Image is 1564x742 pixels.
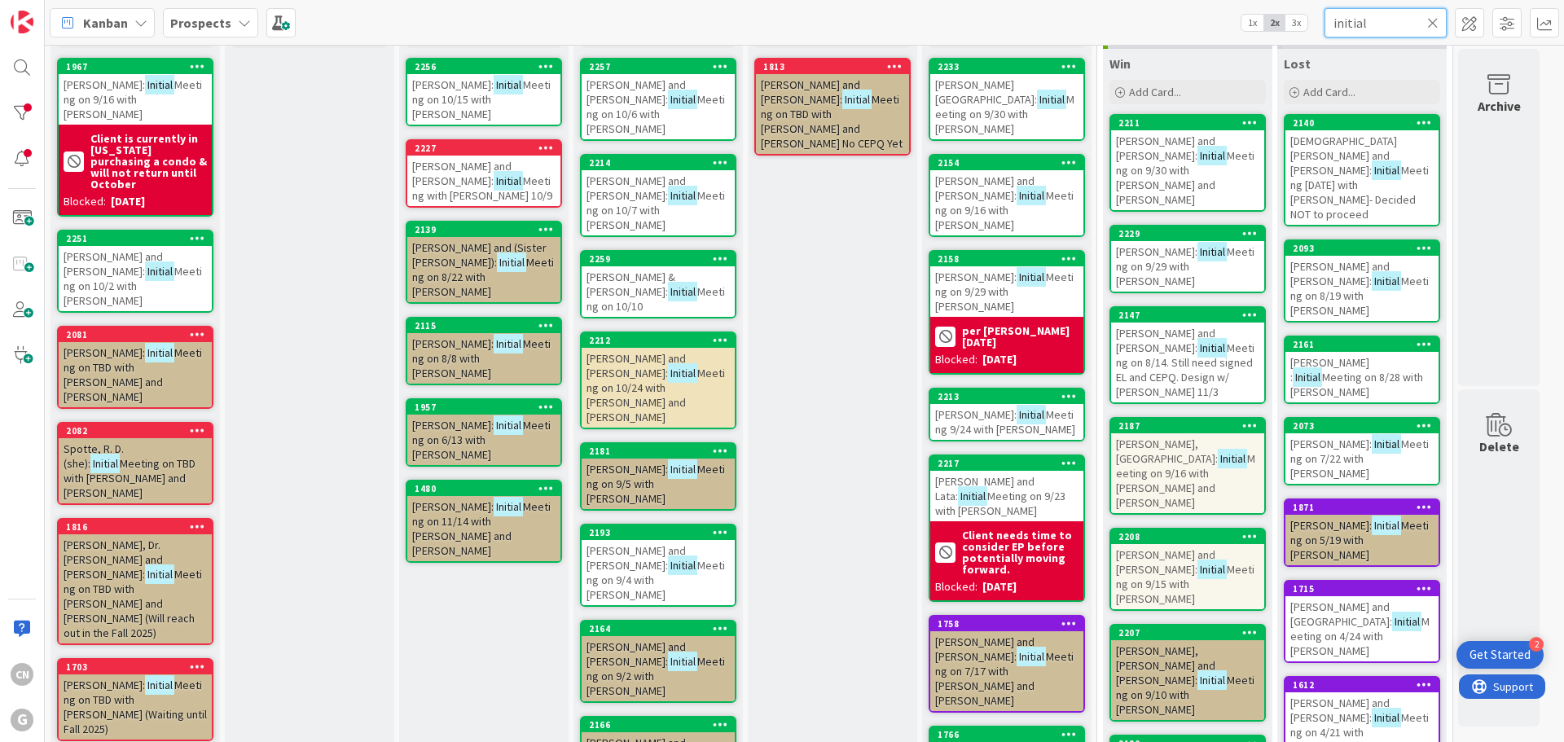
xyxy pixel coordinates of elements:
[407,59,560,74] div: 2256
[1285,500,1439,515] div: 1871
[1111,529,1264,609] div: 2208[PERSON_NAME] and [PERSON_NAME]:InitialMeeting on 9/15 with [PERSON_NAME]
[412,77,551,121] span: Meeting on 10/15 with [PERSON_NAME]
[1290,259,1390,288] span: [PERSON_NAME] and [PERSON_NAME]:
[1118,310,1264,321] div: 2147
[66,661,212,673] div: 1703
[412,159,512,188] span: [PERSON_NAME] and [PERSON_NAME]:
[1290,437,1372,451] span: [PERSON_NAME]:
[1285,419,1439,484] div: 2073[PERSON_NAME]:InitialMeeting on 7/22 with [PERSON_NAME]
[930,59,1083,139] div: 2233[PERSON_NAME][GEOGRAPHIC_DATA]:InitialMeeting on 9/30 with [PERSON_NAME]
[586,92,725,136] span: Meeting on 10/6 with [PERSON_NAME]
[1263,15,1285,31] span: 2x
[1118,420,1264,432] div: 2187
[582,525,735,605] div: 2193[PERSON_NAME] and [PERSON_NAME]:InitialMeeting on 9/4 with [PERSON_NAME]
[64,77,145,92] span: [PERSON_NAME]:
[59,424,212,503] div: 2082Spotte, R. D. (she):InitialMeeting on TBD with [PERSON_NAME] and [PERSON_NAME]
[64,456,195,500] span: Meeting on TBD with [PERSON_NAME] and [PERSON_NAME]
[1109,55,1131,72] span: Win
[938,391,1083,402] div: 2213
[589,61,735,72] div: 2257
[497,252,526,271] mark: Initial
[756,59,909,74] div: 1813
[938,253,1083,265] div: 2158
[930,456,1083,471] div: 2217
[1470,647,1531,663] div: Get Started
[763,61,909,72] div: 1813
[90,454,120,472] mark: Initial
[930,156,1083,235] div: 2154[PERSON_NAME] and [PERSON_NAME]:InitialMeeting on 9/16 with [PERSON_NAME]
[761,92,903,151] span: Meeting on TBD with [PERSON_NAME] and [PERSON_NAME] No CEPQ Yet
[66,521,212,533] div: 1816
[938,729,1083,740] div: 1766
[1017,405,1046,424] mark: Initial
[59,520,212,534] div: 1816
[1293,502,1439,513] div: 1871
[1285,582,1439,661] div: 1715[PERSON_NAME] and [GEOGRAPHIC_DATA]:InitialMeeting on 4/24 with [PERSON_NAME]
[1290,696,1390,725] span: [PERSON_NAME] and [PERSON_NAME]:
[1218,449,1247,468] mark: Initial
[668,282,697,301] mark: Initial
[412,336,494,351] span: [PERSON_NAME]:
[582,59,735,139] div: 2257[PERSON_NAME] and [PERSON_NAME]:InitialMeeting on 10/6 with [PERSON_NAME]
[930,389,1083,440] div: 2213[PERSON_NAME]:InitialMeeting 9/24 with [PERSON_NAME]
[586,366,725,424] span: Meeting on 10/24 with [PERSON_NAME] and [PERSON_NAME]
[1116,451,1255,510] span: Meeting on 9/16 with [PERSON_NAME] and [PERSON_NAME]
[1118,531,1264,542] div: 2208
[1285,241,1439,321] div: 2093[PERSON_NAME] and [PERSON_NAME]:InitialMeeting on 8/19 with [PERSON_NAME]
[668,555,697,574] mark: Initial
[1017,647,1046,665] mark: Initial
[586,543,686,573] span: [PERSON_NAME] and [PERSON_NAME]:
[930,252,1083,317] div: 2158[PERSON_NAME]:InitialMeeting on 9/29 with [PERSON_NAME]
[59,231,212,246] div: 2251
[1116,244,1197,259] span: [PERSON_NAME]:
[1116,340,1254,399] span: Meeting on 8/14. Still need signed EL and CEPQ. Design w/ [PERSON_NAME] 11/3
[59,327,212,342] div: 2081
[938,618,1083,630] div: 1758
[668,459,697,478] mark: Initial
[1116,437,1218,466] span: [PERSON_NAME], [GEOGRAPHIC_DATA]:
[1529,637,1544,652] div: 2
[64,249,163,279] span: [PERSON_NAME] and [PERSON_NAME]:
[938,157,1083,169] div: 2154
[589,253,735,265] div: 2259
[1111,419,1264,433] div: 2187
[407,222,560,237] div: 2139
[935,351,977,368] div: Blocked:
[582,333,735,348] div: 2212
[589,527,735,538] div: 2193
[1303,85,1355,99] span: Add Card...
[1325,8,1447,37] input: Quick Filter...
[1111,626,1264,720] div: 2207[PERSON_NAME], [PERSON_NAME] and [PERSON_NAME]:InitialMeeting on 9/10 with [PERSON_NAME]
[1129,85,1181,99] span: Add Card...
[1285,116,1439,130] div: 2140
[1111,116,1264,130] div: 2211
[1118,627,1264,639] div: 2207
[582,333,735,428] div: 2212[PERSON_NAME] and [PERSON_NAME]:InitialMeeting on 10/24 with [PERSON_NAME] and [PERSON_NAME]
[586,639,686,669] span: [PERSON_NAME] and [PERSON_NAME]:
[1197,560,1227,578] mark: Initial
[1285,241,1439,256] div: 2093
[66,233,212,244] div: 2251
[111,193,145,210] div: [DATE]
[761,77,860,107] span: [PERSON_NAME] and [PERSON_NAME]:
[935,173,1035,203] span: [PERSON_NAME] and [PERSON_NAME]:
[64,264,202,308] span: Meeting on 10/2 with [PERSON_NAME]
[412,173,552,203] span: Meeting with [PERSON_NAME] 10/9
[66,425,212,437] div: 2082
[586,173,686,203] span: [PERSON_NAME] and [PERSON_NAME]:
[11,663,33,686] div: CN
[582,444,735,459] div: 2181
[59,59,212,74] div: 1967
[412,418,494,432] span: [PERSON_NAME]:
[582,621,735,636] div: 2164
[494,171,523,190] mark: Initial
[64,345,145,360] span: [PERSON_NAME]:
[930,617,1083,631] div: 1758
[935,634,1035,664] span: [PERSON_NAME] and [PERSON_NAME]:
[930,59,1083,74] div: 2233
[1290,518,1429,562] span: Meeting on 5/19 with [PERSON_NAME]
[412,418,551,462] span: Meeting on 6/13 with [PERSON_NAME]
[1392,612,1421,630] mark: Initial
[935,474,1035,503] span: [PERSON_NAME] and Lata:
[407,141,560,206] div: 2227[PERSON_NAME] and [PERSON_NAME]:InitialMeeting with [PERSON_NAME] 10/9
